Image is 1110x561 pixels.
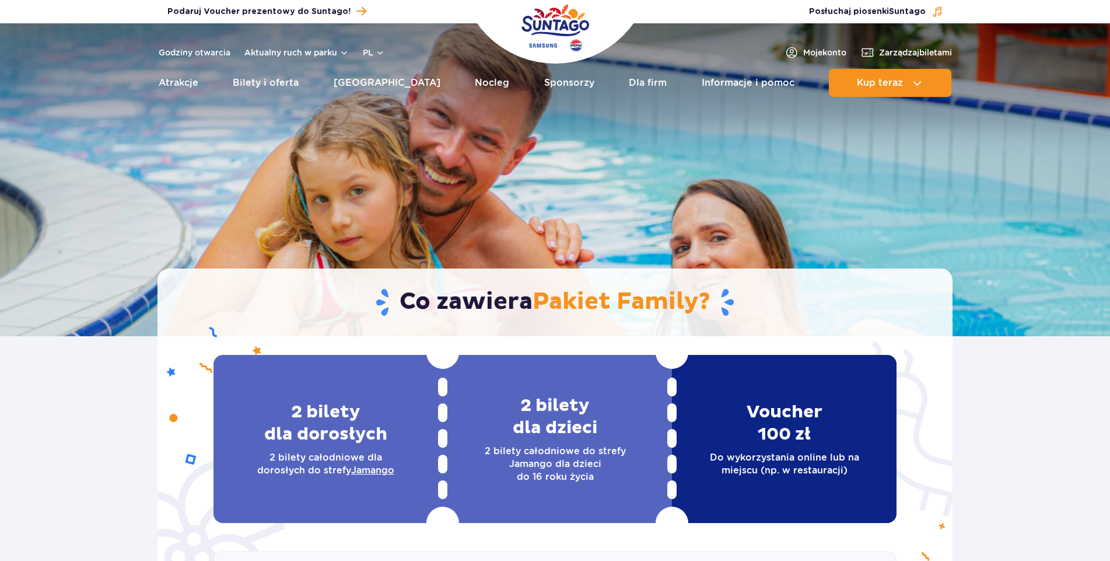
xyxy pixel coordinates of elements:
button: Aktualny ruch w parku [244,48,349,57]
button: pl [363,47,385,58]
span: Kup teraz [857,78,903,88]
a: Podaruj Voucher prezentowy do Suntago! [167,4,366,19]
a: Nocleg [475,69,509,97]
p: 2 bilety całodniowe dla dorosłych do strefy [227,451,424,477]
a: Godziny otwarcia [159,47,230,58]
span: Suntago [889,8,926,16]
span: Zarządzaj biletami [879,47,952,58]
span: Podaruj Voucher prezentowy do Suntago! [167,6,351,18]
a: Jamango [351,465,394,476]
h2: Voucher 100 zł [686,401,883,445]
a: Zarządzajbiletami [860,46,952,60]
span: Moje konto [803,47,846,58]
h2: 2 bilety dla dorosłych [227,401,424,445]
a: Informacje i pomoc [702,69,794,97]
span: Pakiet Family? [533,287,710,316]
a: Atrakcje [159,69,198,97]
h2: 2 bilety dla dzieci [457,395,653,439]
span: Posłuchaj piosenki [809,6,926,18]
p: 2 bilety całodniowe do strefy Jamango dla dzieci do 16 roku życia [457,445,653,483]
a: Mojekonto [785,46,846,60]
a: Sponsorzy [544,69,594,97]
button: Posłuchaj piosenkiSuntago [809,6,943,18]
a: Bilety i oferta [233,69,299,97]
p: Do wykorzystania online lub na miejscu (np. w restauracji) [686,451,883,477]
button: Kup teraz [829,69,951,97]
a: [GEOGRAPHIC_DATA] [334,69,440,97]
a: Dla firm [629,69,667,97]
h1: Co zawiera [182,287,928,318]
